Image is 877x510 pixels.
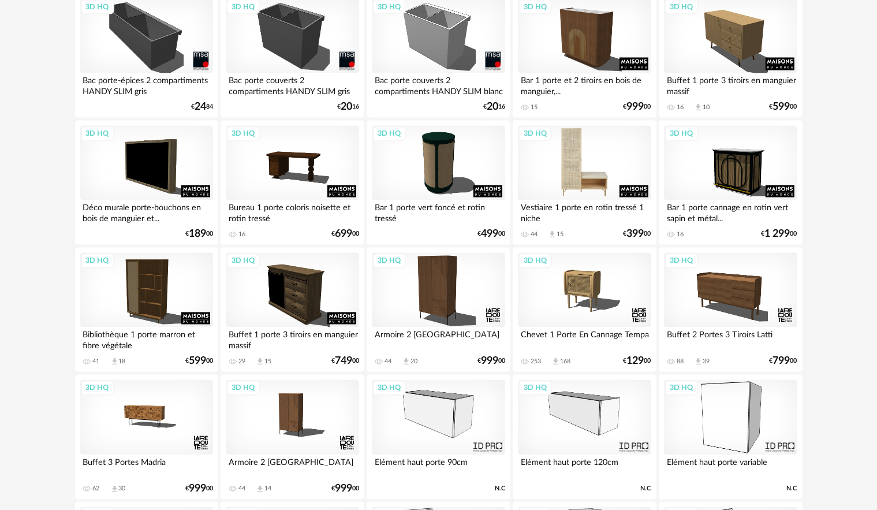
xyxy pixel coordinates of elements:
[627,358,644,366] span: 129
[518,73,651,96] div: Bar 1 porte et 2 tiroirs en bois de manguier,...
[513,248,656,373] a: 3D HQ Chevet 1 Porte En Cannage Tempa 253 Download icon 168 €12900
[238,358,245,366] div: 29
[80,200,213,224] div: Déco murale porte-bouchons en bois de manguier et...
[367,375,510,500] a: 3D HQ Elément haut porte 90cm N.C
[773,103,790,111] span: 599
[627,103,644,111] span: 999
[81,126,114,142] div: 3D HQ
[110,358,119,366] span: Download icon
[694,103,703,112] span: Download icon
[665,126,698,142] div: 3D HQ
[677,231,684,239] div: 16
[770,358,797,366] div: € 00
[765,230,790,239] span: 1 299
[331,230,359,239] div: € 00
[372,73,505,96] div: Bac porte couverts 2 compartiments HANDY SLIM blanc
[531,231,538,239] div: 44
[221,248,364,373] a: 3D HQ Buffet 1 porte 3 tiroirs en manguier massif 29 Download icon 15 €74900
[703,104,710,112] div: 10
[557,231,563,239] div: 15
[560,358,570,366] div: 168
[664,455,797,478] div: Elément haut porte variable
[664,200,797,224] div: Bar 1 porte cannage en rotin vert sapin et métal...
[495,485,505,493] span: N.C
[226,126,260,142] div: 3D HQ
[551,358,560,366] span: Download icon
[659,375,802,500] a: 3D HQ Elément haut porte variable N.C
[477,230,505,239] div: € 00
[226,200,359,224] div: Bureau 1 porte coloris noisette et rotin tressé
[694,358,703,366] span: Download icon
[189,358,206,366] span: 599
[81,254,114,269] div: 3D HQ
[518,327,651,351] div: Chevet 1 Porte En Cannage Tempa
[659,121,802,245] a: 3D HQ Bar 1 porte cannage en rotin vert sapin et métal... 16 €1 29900
[477,358,505,366] div: € 00
[372,254,406,269] div: 3D HQ
[372,200,505,224] div: Bar 1 porte vert foncé et rotin tressé
[531,358,541,366] div: 253
[402,358,410,366] span: Download icon
[372,126,406,142] div: 3D HQ
[664,327,797,351] div: Buffet 2 Portes 3 Tiroirs Latti
[659,248,802,373] a: 3D HQ Buffet 2 Portes 3 Tiroirs Latti 88 Download icon 39 €79900
[226,455,359,478] div: Armoire 2 [GEOGRAPHIC_DATA]
[226,327,359,351] div: Buffet 1 porte 3 tiroirs en manguier massif
[410,358,417,366] div: 20
[627,230,644,239] span: 399
[665,254,698,269] div: 3D HQ
[367,121,510,245] a: 3D HQ Bar 1 porte vert foncé et rotin tressé €49900
[191,103,213,111] div: € 84
[762,230,797,239] div: € 00
[677,358,684,366] div: 88
[75,375,218,500] a: 3D HQ Buffet 3 Portes Madria 62 Download icon 30 €99900
[770,103,797,111] div: € 00
[93,485,100,493] div: 62
[337,103,359,111] div: € 16
[81,381,114,396] div: 3D HQ
[773,358,790,366] span: 799
[518,455,651,478] div: Elément haut porte 120cm
[256,358,264,366] span: Download icon
[221,121,364,245] a: 3D HQ Bureau 1 porte coloris noisette et rotin tressé 16 €69900
[487,103,498,111] span: 20
[641,485,651,493] span: N.C
[518,126,552,142] div: 3D HQ
[367,248,510,373] a: 3D HQ Armoire 2 [GEOGRAPHIC_DATA] 44 Download icon 20 €99900
[226,381,260,396] div: 3D HQ
[481,230,498,239] span: 499
[226,254,260,269] div: 3D HQ
[110,485,119,494] span: Download icon
[189,485,206,493] span: 999
[80,327,213,351] div: Bibliothèque 1 porte marron et fibre végétale
[238,485,245,493] div: 44
[518,381,552,396] div: 3D HQ
[624,103,651,111] div: € 00
[75,248,218,373] a: 3D HQ Bibliothèque 1 porte marron et fibre végétale 41 Download icon 18 €59900
[624,358,651,366] div: € 00
[80,73,213,96] div: Bac porte-épices 2 compartiments HANDY SLIM gris
[195,103,206,111] span: 24
[221,375,364,500] a: 3D HQ Armoire 2 [GEOGRAPHIC_DATA] 44 Download icon 14 €99900
[483,103,505,111] div: € 16
[372,327,505,351] div: Armoire 2 [GEOGRAPHIC_DATA]
[531,104,538,112] div: 15
[256,485,264,494] span: Download icon
[119,485,126,493] div: 30
[238,231,245,239] div: 16
[119,358,126,366] div: 18
[335,230,352,239] span: 699
[664,73,797,96] div: Buffet 1 porte 3 tiroirs en manguier massif
[703,358,710,366] div: 39
[518,200,651,224] div: Vestiaire 1 porte en rotin tressé 1 niche
[335,358,352,366] span: 749
[624,230,651,239] div: € 00
[341,103,352,111] span: 20
[787,485,797,493] span: N.C
[189,230,206,239] span: 189
[518,254,552,269] div: 3D HQ
[385,358,391,366] div: 44
[677,104,684,112] div: 16
[185,230,213,239] div: € 00
[185,485,213,493] div: € 00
